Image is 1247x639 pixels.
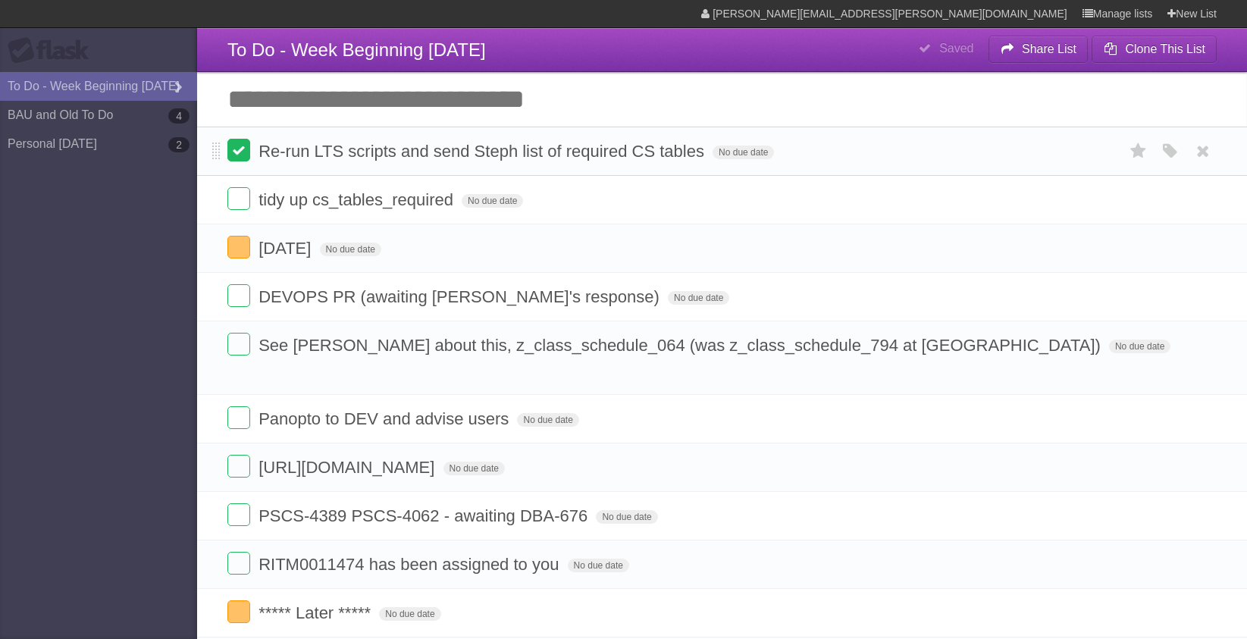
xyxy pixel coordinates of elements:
[258,336,1104,355] span: See [PERSON_NAME] about this, z_class_schedule_064 (was z_class_schedule_794 at [GEOGRAPHIC_DATA])
[379,607,440,621] span: No due date
[258,142,708,161] span: Re-run LTS scripts and send Steph list of required CS tables
[1125,42,1205,55] b: Clone This List
[1022,42,1076,55] b: Share List
[1124,236,1153,261] label: Star task
[258,409,512,428] span: Panopto to DEV and advise users
[8,37,99,64] div: Flask
[1124,284,1153,309] label: Star task
[258,287,663,306] span: DEVOPS PR (awaiting [PERSON_NAME]'s response)
[1124,503,1153,528] label: Star task
[1124,455,1153,480] label: Star task
[713,146,774,159] span: No due date
[227,406,250,429] label: Done
[443,462,505,475] span: No due date
[462,194,523,208] span: No due date
[668,291,729,305] span: No due date
[168,108,190,124] b: 4
[227,455,250,478] label: Done
[227,333,250,356] label: Done
[1109,340,1170,353] span: No due date
[227,284,250,307] label: Done
[1124,406,1153,431] label: Star task
[227,39,486,60] span: To Do - Week Beginning [DATE]
[1092,36,1217,63] button: Clone This List
[1124,600,1153,625] label: Star task
[258,458,438,477] span: [URL][DOMAIN_NAME]
[258,239,315,258] span: [DATE]
[227,139,250,161] label: Done
[1124,187,1153,212] label: Star task
[168,137,190,152] b: 2
[227,600,250,623] label: Done
[568,559,629,572] span: No due date
[596,510,657,524] span: No due date
[227,552,250,575] label: Done
[1124,139,1153,164] label: Star task
[227,187,250,210] label: Done
[227,503,250,526] label: Done
[989,36,1089,63] button: Share List
[258,506,591,525] span: PSCS-4389 PSCS-4062 - awaiting DBA-676
[320,243,381,256] span: No due date
[939,42,973,55] b: Saved
[1124,358,1153,383] label: Star task
[258,190,457,209] span: tidy up cs_tables_required
[517,413,578,427] span: No due date
[227,236,250,258] label: Done
[258,555,562,574] span: RITM0011474 has been assigned to you
[1124,552,1153,577] label: Star task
